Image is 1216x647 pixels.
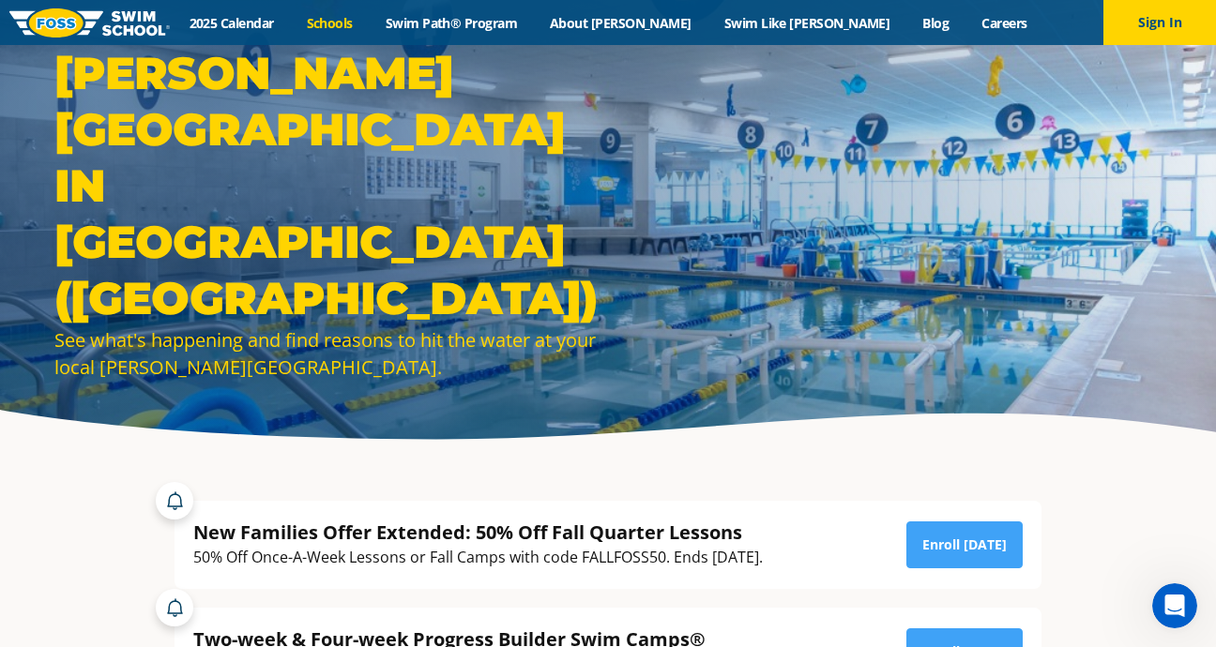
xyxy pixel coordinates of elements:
div: See what's happening and find reasons to hit the water at your local [PERSON_NAME][GEOGRAPHIC_DATA]. [54,326,599,381]
a: 2025 Calendar [173,14,290,32]
a: Swim Path® Program [369,14,533,32]
div: 50% Off Once-A-Week Lessons or Fall Camps with code FALLFOSS50. Ends [DATE]. [193,545,763,570]
h1: [PERSON_NAME][GEOGRAPHIC_DATA] in [GEOGRAPHIC_DATA] ([GEOGRAPHIC_DATA]) [54,45,599,326]
a: About [PERSON_NAME] [534,14,708,32]
img: FOSS Swim School Logo [9,8,170,38]
a: Blog [906,14,965,32]
a: Careers [965,14,1043,32]
a: Swim Like [PERSON_NAME] [707,14,906,32]
a: Schools [290,14,369,32]
a: Enroll [DATE] [906,521,1023,568]
iframe: Intercom live chat [1152,583,1197,628]
div: New Families Offer Extended: 50% Off Fall Quarter Lessons [193,519,763,545]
